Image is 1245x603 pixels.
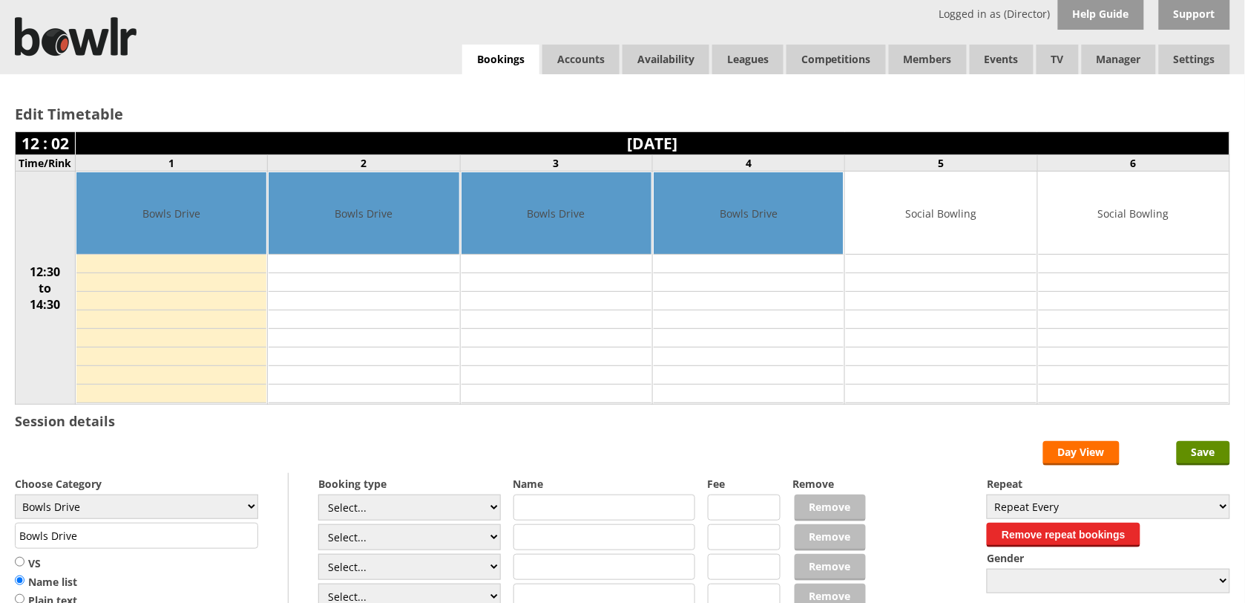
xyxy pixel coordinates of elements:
td: Bowls Drive [269,172,459,255]
a: Leagues [712,45,784,74]
a: Day View [1043,441,1120,466]
td: Social Bowling [846,172,1036,255]
input: Title/Description [15,523,258,549]
input: Name list [15,575,24,586]
a: Bookings [462,45,539,75]
td: Bowls Drive [76,172,266,255]
a: Competitions [786,45,886,74]
label: Name [513,477,696,491]
button: Remove repeat bookings [987,523,1140,547]
td: [DATE] [76,132,1230,155]
label: Name list [15,575,77,590]
td: 6 [1037,155,1229,172]
a: Events [970,45,1034,74]
label: VS [15,556,77,571]
h2: Edit Timetable [15,104,1230,124]
td: 4 [652,155,844,172]
span: Manager [1082,45,1156,74]
span: Members [889,45,967,74]
input: Save [1177,441,1230,466]
label: Fee [708,477,781,491]
td: Social Bowling [1039,172,1229,255]
td: Bowls Drive [654,172,844,255]
label: Remove [792,477,865,491]
label: Booking type [318,477,501,491]
span: Accounts [542,45,620,74]
label: Gender [987,551,1230,565]
input: VS [15,556,24,567]
span: Settings [1159,45,1230,74]
a: Availability [622,45,709,74]
td: 2 [268,155,460,172]
td: Bowls Drive [461,172,651,255]
td: 3 [460,155,652,172]
h3: Session details [15,412,115,430]
td: 12 : 02 [16,132,76,155]
td: 5 [845,155,1037,172]
td: Time/Rink [16,155,76,172]
label: Choose Category [15,477,258,491]
td: 1 [76,155,268,172]
span: TV [1037,45,1079,74]
label: Repeat [987,477,1230,491]
td: 12:30 to 14:30 [16,172,76,405]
